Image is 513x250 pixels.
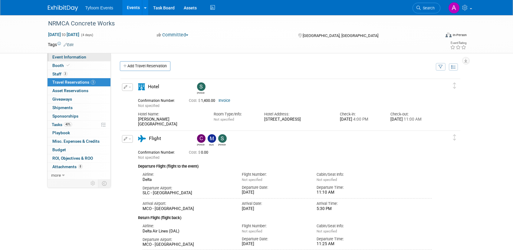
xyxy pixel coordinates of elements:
[48,5,78,11] img: ExhibitDay
[450,42,466,45] div: Event Rating
[317,178,337,182] span: Not specified
[143,172,233,177] div: Airline:
[390,117,432,122] div: [DATE]
[52,147,66,152] span: Budget
[98,179,110,187] td: Toggle Event Tabs
[317,201,382,206] div: Arrival Time:
[197,82,206,91] img: Steve Davis
[48,78,110,86] a: Travel Reservations3
[48,42,74,48] td: Tags
[317,172,382,177] div: Cabin/Seat Info:
[143,201,233,206] div: Arrival Airport:
[143,206,233,212] div: MCO - [GEOGRAPHIC_DATA]
[138,148,180,155] div: Confirmation Number:
[143,223,233,229] div: Airline:
[48,32,80,37] span: [DATE] [DATE]
[206,134,217,146] div: Mark Nelson
[51,173,61,178] span: more
[52,55,86,59] span: Event Information
[138,112,205,117] div: Hotel Name:
[149,136,161,141] span: Flight
[242,236,307,242] div: Departure Date:
[317,185,382,190] div: Departure Time:
[46,18,431,29] div: NRMCA Concrete Works
[143,229,233,234] div: Delta Air Lines (DAL)
[317,190,382,195] div: 11:10 AM
[218,134,227,143] img: Steve Davis
[214,117,234,122] span: Not specified
[197,134,206,143] img: Corbin Nelson
[138,160,432,169] div: Departure Flight (flight to the event)
[405,32,467,41] div: Event Format
[52,63,71,68] span: Booth
[143,242,233,247] div: MCO - [GEOGRAPHIC_DATA]
[317,242,382,247] div: 11:25 AM
[242,229,262,233] span: Not specified
[52,164,83,169] span: Attachments
[446,32,452,37] img: Format-Inperson.png
[48,104,110,112] a: Shipments
[138,155,159,160] span: Not specified
[48,53,110,61] a: Event Information
[317,223,382,229] div: Cabin/Seat Info:
[421,6,435,10] span: Search
[88,179,98,187] td: Personalize Event Tab Strip
[81,33,93,37] span: (4 days)
[52,97,72,102] span: Giveaways
[303,33,378,38] span: [GEOGRAPHIC_DATA], [GEOGRAPHIC_DATA]
[64,122,72,127] span: 40%
[264,112,331,117] div: Hotel Address:
[413,3,440,13] a: Search
[52,114,78,118] span: Sponsorships
[317,229,337,233] span: Not specified
[143,191,233,196] div: SLC - [GEOGRAPHIC_DATA]
[197,91,205,94] div: Steve Davis
[48,70,110,78] a: Staff3
[218,143,226,146] div: Steve Davis
[48,121,110,129] a: Tasks40%
[189,150,201,155] span: Cost: $
[452,33,467,37] div: In-Person
[52,80,95,85] span: Travel Reservations
[148,84,159,89] span: Hotel
[48,171,110,179] a: more
[52,72,67,76] span: Staff
[143,177,233,182] div: Delta
[317,206,382,212] div: 5:30 PM
[48,95,110,103] a: Giveaways
[197,143,205,146] div: Corbin Nelson
[52,105,73,110] span: Shipments
[340,112,381,117] div: Check-in:
[63,72,67,76] span: 3
[189,98,201,103] span: Cost: $
[214,112,255,117] div: Room Type/Info:
[64,43,74,47] a: Edit
[390,112,432,117] div: Check-out:
[52,130,70,135] span: Playbook
[52,139,100,144] span: Misc. Expenses & Credits
[196,82,206,94] div: Steve Davis
[67,64,70,67] i: Booth reservation complete
[48,87,110,95] a: Asset Reservations
[448,2,460,14] img: Angie Nichols
[242,190,307,195] div: [DATE]
[85,5,113,10] span: Tyfoom Events
[264,117,331,122] div: [STREET_ADDRESS]
[453,135,456,141] i: Click and drag to move item
[242,172,307,177] div: Flight Number:
[120,61,170,71] a: Add Travel Reservation
[48,146,110,154] a: Budget
[208,143,215,146] div: Mark Nelson
[138,97,180,103] div: Confirmation Number:
[52,122,72,127] span: Tasks
[52,88,88,93] span: Asset Reservations
[138,83,145,90] i: Hotel
[189,98,218,103] span: 1,400.00
[143,237,233,242] div: Departure Airport:
[352,117,368,122] span: 4:00 PM
[48,62,110,70] a: Booth
[48,163,110,171] a: Attachments8
[242,178,262,182] span: Not specified
[317,236,382,242] div: Departure Time:
[138,104,159,108] span: Not specified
